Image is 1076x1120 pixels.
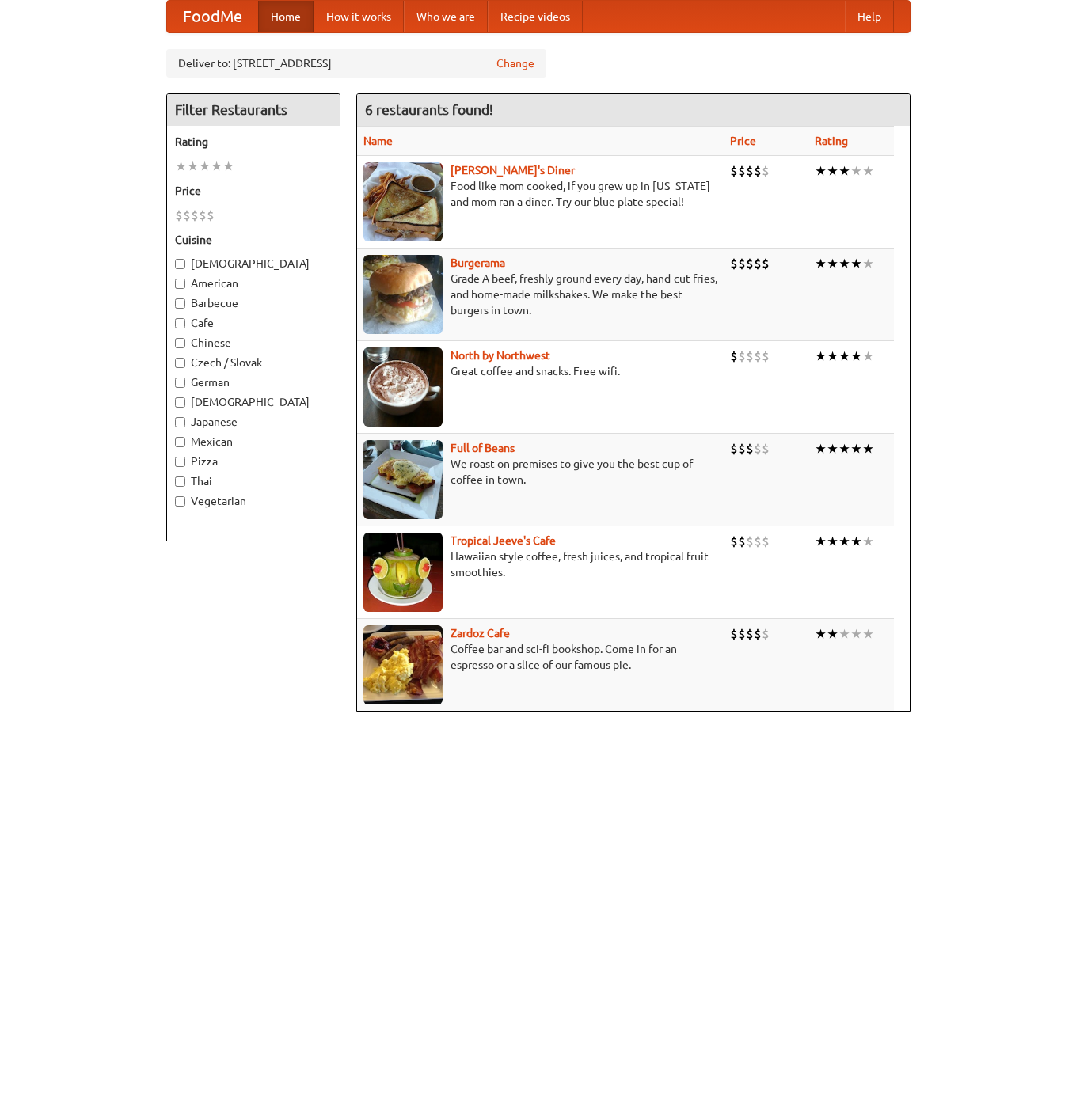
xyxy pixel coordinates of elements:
[404,1,488,32] a: Who we are
[838,255,850,272] li: ★
[815,625,827,643] li: ★
[175,275,332,291] label: American
[754,255,762,272] li: $
[175,374,332,390] label: German
[850,440,862,457] li: ★
[199,158,211,175] li: ★
[175,493,332,509] label: Vegetarian
[862,625,874,643] li: ★
[175,355,332,370] label: Czech / Slovak
[862,162,874,180] li: ★
[175,338,185,348] input: Chinese
[363,363,717,379] p: Great coffee and snacks. Free wifi.
[862,440,874,457] li: ★
[754,162,762,180] li: $
[175,158,187,175] li: ★
[746,533,754,550] li: $
[363,135,393,147] a: Name
[827,533,838,550] li: ★
[762,255,770,272] li: $
[175,496,185,507] input: Vegetarian
[175,417,185,427] input: Japanese
[191,207,199,224] li: $
[222,158,234,175] li: ★
[762,162,770,180] li: $
[175,256,332,271] label: [DEMOGRAPHIC_DATA]
[175,298,185,309] input: Barbecue
[365,102,493,117] ng-pluralize: 6 restaurants found!
[827,625,838,643] li: ★
[451,164,575,177] b: [PERSON_NAME]'s Diner
[730,533,738,550] li: $
[838,533,850,550] li: ★
[175,279,185,289] input: American
[762,533,770,550] li: $
[363,347,443,427] img: north.jpg
[738,625,746,643] li: $
[862,347,874,365] li: ★
[187,158,199,175] li: ★
[175,335,332,351] label: Chinese
[175,295,332,311] label: Barbecue
[363,271,717,318] p: Grade A beef, freshly ground every day, hand-cut fries, and home-made milkshakes. We make the bes...
[815,533,827,550] li: ★
[730,625,738,643] li: $
[175,476,185,487] input: Thai
[762,347,770,365] li: $
[730,255,738,272] li: $
[862,533,874,550] li: ★
[175,183,332,199] h5: Price
[363,255,443,334] img: burgerama.jpg
[175,437,185,447] input: Mexican
[850,255,862,272] li: ★
[451,627,510,640] b: Zardoz Cafe
[827,255,838,272] li: ★
[730,135,756,147] a: Price
[850,625,862,643] li: ★
[738,255,746,272] li: $
[827,162,838,180] li: ★
[363,625,443,704] img: zardoz.jpg
[175,207,183,224] li: $
[211,158,222,175] li: ★
[175,378,185,388] input: German
[488,1,583,32] a: Recipe videos
[730,347,738,365] li: $
[815,135,848,147] a: Rating
[175,414,332,430] label: Japanese
[363,533,443,612] img: jeeves.jpg
[746,625,754,643] li: $
[827,440,838,457] li: ★
[850,533,862,550] li: ★
[363,456,717,488] p: We roast on premises to give you the best cup of coffee in town.
[451,349,550,362] a: North by Northwest
[451,534,556,547] b: Tropical Jeeve's Cafe
[167,1,258,32] a: FoodMe
[850,347,862,365] li: ★
[746,347,754,365] li: $
[850,162,862,180] li: ★
[175,394,332,410] label: [DEMOGRAPHIC_DATA]
[175,454,332,469] label: Pizza
[762,625,770,643] li: $
[838,440,850,457] li: ★
[175,397,185,408] input: [DEMOGRAPHIC_DATA]
[183,207,191,224] li: $
[175,457,185,467] input: Pizza
[754,533,762,550] li: $
[363,178,717,210] p: Food like mom cooked, if you grew up in [US_STATE] and mom ran a diner. Try our blue plate special!
[363,641,717,673] p: Coffee bar and sci-fi bookshop. Come in for an espresso or a slice of our famous pie.
[451,256,505,269] a: Burgerama
[175,434,332,450] label: Mexican
[175,232,332,248] h5: Cuisine
[363,440,443,519] img: beans.jpg
[451,442,515,454] a: Full of Beans
[496,55,534,71] a: Change
[838,347,850,365] li: ★
[746,255,754,272] li: $
[258,1,314,32] a: Home
[167,94,340,126] h4: Filter Restaurants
